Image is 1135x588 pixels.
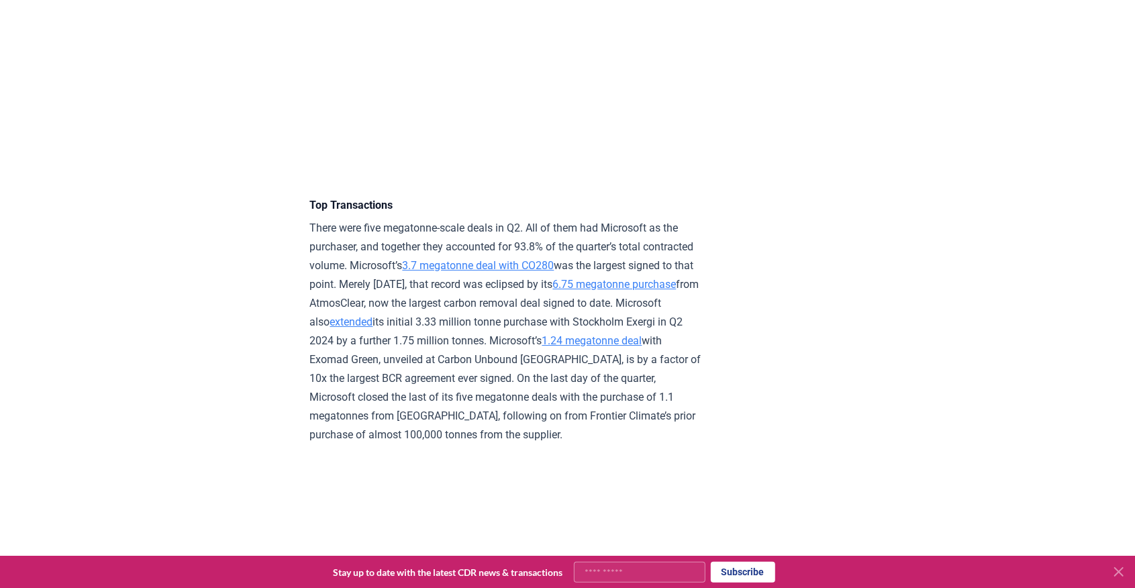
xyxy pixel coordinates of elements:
h4: Top Transactions [310,197,703,213]
a: extended [330,315,373,328]
p: There were five megatonne-scale deals in Q2. All of them had Microsoft as the purchaser, and toge... [310,219,703,444]
a: 6.75 megatonne purchase [553,278,677,291]
a: 1.24 megatonne deal [542,334,642,347]
a: 3.7 megatonne deal with CO280 [403,259,554,272]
